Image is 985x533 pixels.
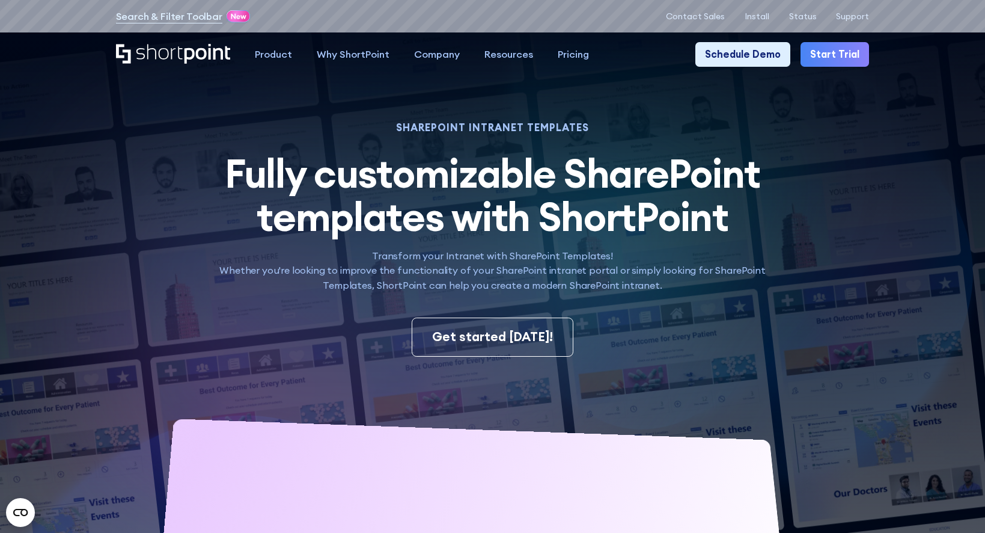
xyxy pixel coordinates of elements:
a: Company [402,42,472,67]
a: Home [116,44,231,65]
a: Why ShortPoint [305,42,402,67]
a: Support [836,11,869,22]
h1: SHAREPOINT INTRANET TEMPLATES [204,123,781,132]
div: Resources [484,47,533,62]
div: Product [255,47,292,62]
a: Pricing [545,42,601,67]
a: Start Trial [801,42,870,67]
a: Install [745,11,769,22]
a: Contact Sales [666,11,725,22]
a: Status [789,11,817,22]
div: Pricing [558,47,589,62]
div: Why ShortPoint [317,47,389,62]
a: Product [243,42,305,67]
button: Open CMP widget [6,498,35,527]
a: Search & Filter Toolbar [116,9,222,24]
p: Transform your Intranet with SharePoint Templates! Whether you're looking to improve the function... [204,248,781,293]
a: Schedule Demo [695,42,791,67]
div: Company [414,47,460,62]
span: Fully customizable SharePoint templates with ShortPoint [225,148,760,242]
a: Get started [DATE]! [412,318,573,357]
a: Resources [472,42,546,67]
iframe: Chat Widget [925,475,985,533]
div: Get started [DATE]! [432,328,553,347]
